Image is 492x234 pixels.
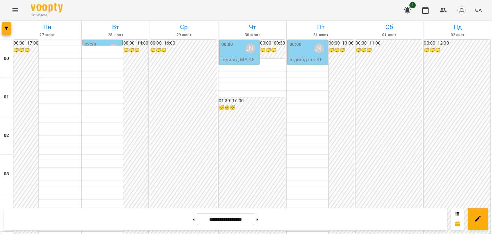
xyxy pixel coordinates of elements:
[356,22,422,32] h6: Сб
[13,40,38,47] h6: 00:00 - 17:00
[221,56,258,79] p: індивід МА 45 хв - [PERSON_NAME]
[246,44,255,53] div: Мосюра Лариса
[424,32,491,38] h6: 02 лист
[356,40,422,47] h6: 00:00 - 11:00
[472,4,484,16] button: UA
[409,2,416,8] span: 1
[4,94,9,101] h6: 01
[123,47,148,54] h6: 😴😴😴
[356,47,422,54] h6: 😴😴😴
[219,97,285,104] h6: 01:30 - 16:00
[83,22,149,32] h6: Вт
[151,22,217,32] h6: Ср
[13,47,38,54] h6: 😴😴😴
[424,40,490,47] h6: 00:00 - 12:00
[219,32,286,38] h6: 30 жовт
[329,47,354,54] h6: 😴😴😴
[290,56,326,86] p: індивід шч 45 хв - [PERSON_NAME] Алтинташ
[109,44,119,53] div: Мосюра Лариса
[151,32,217,38] h6: 29 жовт
[31,13,63,17] span: For Business
[31,3,63,13] img: Voopty Logo
[14,32,80,38] h6: 27 жовт
[424,47,490,54] h6: 😴😴😴
[4,171,9,178] h6: 03
[457,6,466,15] img: avatar_s.png
[356,32,422,38] h6: 01 лист
[260,47,285,54] h6: 😴😴😴
[123,40,148,47] h6: 00:00 - 14:00
[8,3,23,18] button: Menu
[85,41,96,48] label: 23:30
[424,22,491,32] h6: Нд
[288,22,354,32] h6: Пт
[14,22,80,32] h6: Пн
[260,40,285,47] h6: 00:00 - 00:30
[83,32,149,38] h6: 28 жовт
[221,41,233,48] label: 00:00
[150,40,217,47] h6: 00:00 - 16:00
[150,47,217,54] h6: 😴😴😴
[219,104,285,112] h6: 😴😴😴
[288,32,354,38] h6: 31 жовт
[475,7,482,13] span: UA
[314,44,324,53] div: Мосюра Лариса
[4,132,9,139] h6: 02
[219,22,286,32] h6: Чт
[329,40,354,47] h6: 00:00 - 13:00
[290,41,301,48] label: 00:00
[4,55,9,62] h6: 00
